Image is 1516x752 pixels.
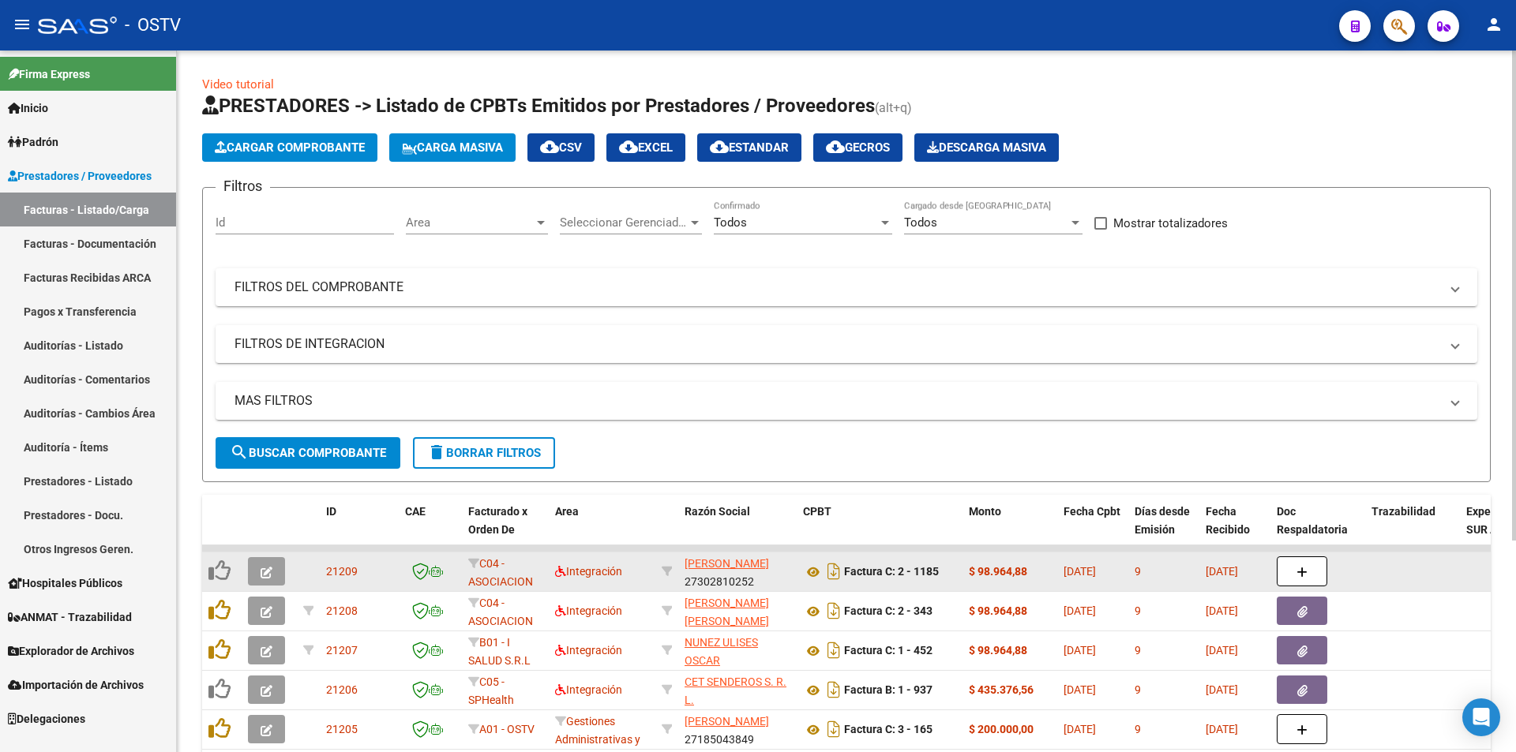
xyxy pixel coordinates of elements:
span: 9 [1135,565,1141,578]
datatable-header-cell: Facturado x Orden De [462,495,549,564]
span: Prestadores / Proveedores [8,167,152,185]
span: C05 - SPHealth Group (salud plena) [468,675,532,742]
mat-panel-title: FILTROS DE INTEGRACION [235,335,1439,353]
h3: Filtros [216,175,270,197]
div: 27302810252 [685,555,790,588]
i: Descargar documento [824,559,844,584]
button: CSV [527,133,595,162]
a: Video tutorial [202,77,274,92]
strong: Factura C: 3 - 165 [844,724,932,736]
span: Integración [555,644,622,657]
span: C04 - ASOCIACION SANATORIAL SUR (GBA SUR) [468,557,534,642]
span: [PERSON_NAME] [685,715,769,728]
i: Descargar documento [824,638,844,663]
span: ANMAT - Trazabilidad [8,608,132,626]
span: [DATE] [1206,723,1238,735]
datatable-header-cell: Monto [963,495,1057,564]
span: A01 - OSTV [479,723,535,735]
span: (alt+q) [875,100,912,115]
strong: Factura B: 1 - 937 [844,684,932,697]
span: Todos [714,215,747,230]
datatable-header-cell: Doc Respaldatoria [1270,495,1365,564]
strong: Factura C: 2 - 343 [844,605,932,618]
span: Días desde Emisión [1135,505,1190,536]
span: [DATE] [1064,723,1096,735]
div: Open Intercom Messenger [1462,698,1500,736]
span: Estandar [710,140,789,155]
span: Area [555,505,579,518]
strong: $ 200.000,00 [969,723,1034,735]
strong: Factura C: 2 - 1185 [844,566,939,578]
span: Razón Social [685,505,750,518]
datatable-header-cell: ID [320,495,399,564]
span: 21207 [326,644,358,657]
span: CPBT [803,505,831,518]
button: Borrar Filtros [413,437,555,469]
span: CET SENDEROS S. R. L. [685,675,786,706]
span: [DATE] [1206,604,1238,617]
mat-icon: menu [13,15,32,34]
span: [DATE] [1206,644,1238,657]
span: [PERSON_NAME] [PERSON_NAME] [685,597,769,627]
i: Descargar documento [824,677,844,702]
mat-icon: person [1484,15,1503,34]
datatable-header-cell: Razón Social [678,495,797,564]
datatable-header-cell: Area [549,495,655,564]
span: Fecha Recibido [1206,505,1250,536]
datatable-header-cell: Fecha Recibido [1199,495,1270,564]
span: B01 - I SALUD S.R.L [468,636,531,667]
span: Firma Express [8,65,90,83]
span: Integración [555,683,622,696]
strong: $ 98.964,88 [969,565,1027,578]
span: - OSTV [125,8,181,43]
div: 27326557337 [685,594,790,627]
span: [DATE] [1206,683,1238,696]
div: 27185043849 [685,713,790,746]
span: Descarga Masiva [927,140,1046,155]
span: Area [406,215,534,230]
span: Cargar Comprobante [215,140,365,155]
strong: $ 435.376,56 [969,683,1034,696]
span: Monto [969,505,1001,518]
span: NUNEZ ULISES OSCAR [685,636,758,667]
span: 21209 [326,565,358,578]
span: Integración [555,604,622,617]
span: Padrón [8,133,58,151]
span: 9 [1135,723,1141,735]
mat-icon: cloud_download [540,137,559,156]
mat-icon: cloud_download [826,137,845,156]
span: [PERSON_NAME] [685,557,769,570]
span: [DATE] [1064,565,1096,578]
span: [DATE] [1064,644,1096,657]
mat-expansion-panel-header: FILTROS DEL COMPROBANTE [216,268,1477,306]
span: Doc Respaldatoria [1277,505,1348,536]
mat-expansion-panel-header: MAS FILTROS [216,382,1477,420]
span: Gecros [826,140,890,155]
mat-icon: cloud_download [710,137,729,156]
i: Descargar documento [824,716,844,742]
div: 20300451269 [685,634,790,667]
span: C04 - ASOCIACION SANATORIAL SUR (GBA SUR) [468,597,534,681]
span: Hospitales Públicos [8,574,122,592]
span: EXCEL [619,140,673,155]
span: 9 [1135,683,1141,696]
button: Descarga Masiva [914,133,1059,162]
span: Borrar Filtros [427,446,541,460]
button: Cargar Comprobante [202,133,377,162]
span: Integración [555,565,622,578]
span: [DATE] [1064,604,1096,617]
strong: $ 98.964,88 [969,604,1027,617]
mat-icon: search [230,443,249,462]
span: Trazabilidad [1372,505,1435,518]
span: 21206 [326,683,358,696]
datatable-header-cell: Días desde Emisión [1128,495,1199,564]
span: Mostrar totalizadores [1113,214,1228,233]
span: [DATE] [1064,683,1096,696]
span: 21208 [326,604,358,617]
mat-panel-title: MAS FILTROS [235,392,1439,410]
span: Todos [904,215,937,230]
button: Buscar Comprobante [216,437,400,469]
i: Descargar documento [824,598,844,623]
span: Explorador de Archivos [8,642,134,660]
span: 9 [1135,644,1141,657]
